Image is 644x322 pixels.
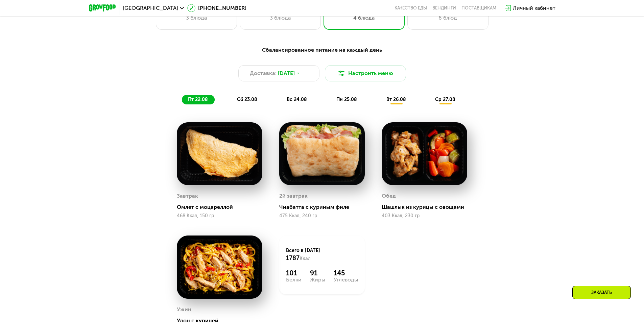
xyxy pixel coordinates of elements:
div: Сбалансированное питание на каждый день [122,46,522,54]
span: [GEOGRAPHIC_DATA] [123,5,178,11]
div: Личный кабинет [513,4,555,12]
div: Жиры [310,277,325,282]
div: Всего в [DATE] [286,247,358,262]
div: 2й завтрак [279,191,308,201]
div: Углеводы [334,277,358,282]
div: Омлет с моцареллой [177,204,268,210]
div: Ужин [177,304,191,315]
span: [DATE] [278,69,295,77]
a: [PHONE_NUMBER] [187,4,246,12]
div: 3 блюда [247,14,314,22]
div: 403 Ккал, 230 гр [382,213,467,219]
span: Доставка: [250,69,277,77]
div: Заказать [572,286,631,299]
div: 3 блюда [163,14,230,22]
div: 4 блюда [331,14,398,22]
div: Завтрак [177,191,198,201]
a: Качество еды [395,5,427,11]
span: пт 22.08 [188,97,208,102]
span: сб 23.08 [237,97,257,102]
div: 6 блюд [414,14,481,22]
span: 1787 [286,254,300,262]
span: вт 26.08 [386,97,406,102]
span: пн 25.08 [336,97,357,102]
span: Ккал [300,256,311,262]
span: вс 24.08 [287,97,307,102]
a: Вендинги [432,5,456,11]
div: поставщикам [461,5,496,11]
div: Белки [286,277,302,282]
div: Шашлык из курицы с овощами [382,204,473,210]
div: 91 [310,269,325,277]
div: 475 Ккал, 240 гр [279,213,365,219]
div: 101 [286,269,302,277]
button: Настроить меню [325,65,406,81]
div: 145 [334,269,358,277]
div: Обед [382,191,396,201]
div: Чиабатта с куриным филе [279,204,370,210]
span: ср 27.08 [435,97,455,102]
div: 468 Ккал, 150 гр [177,213,262,219]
